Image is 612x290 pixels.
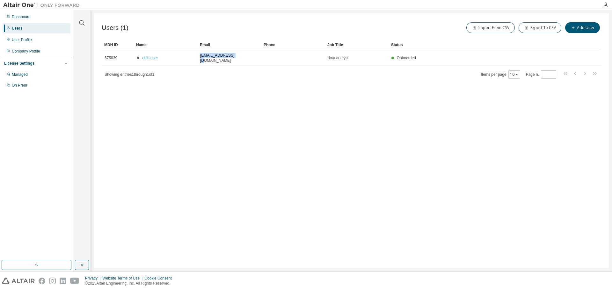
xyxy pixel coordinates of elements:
[39,278,45,284] img: facebook.svg
[4,61,34,66] div: License Settings
[328,55,348,60] span: data analyst
[12,49,40,54] div: Company Profile
[60,278,66,284] img: linkedin.svg
[12,83,27,88] div: On Prem
[102,276,144,281] div: Website Terms of Use
[102,24,128,32] span: Users (1)
[264,40,322,50] div: Phone
[104,40,131,50] div: MDH ID
[2,278,35,284] img: altair_logo.svg
[466,22,515,33] button: Import From CSV
[136,40,195,50] div: Name
[12,14,31,19] div: Dashboard
[85,281,176,286] p: © 2025 Altair Engineering, Inc. All Rights Reserved.
[144,276,175,281] div: Cookie Consent
[526,70,556,79] span: Page n.
[200,53,258,63] span: [EMAIL_ADDRESS][DOMAIN_NAME]
[397,56,416,60] span: Onboarded
[565,22,600,33] button: Add User
[49,278,56,284] img: instagram.svg
[327,40,386,50] div: Job Title
[12,72,28,77] div: Managed
[519,22,561,33] button: Export To CSV
[85,276,102,281] div: Privacy
[3,2,83,8] img: Altair One
[105,55,117,60] span: 675039
[12,37,32,42] div: User Profile
[142,56,158,60] a: ddis user
[70,278,79,284] img: youtube.svg
[510,72,519,77] button: 10
[481,70,520,79] span: Items per page
[12,26,22,31] div: Users
[391,40,568,50] div: Status
[200,40,259,50] div: Email
[105,72,154,77] span: Showing entries 1 through 1 of 1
